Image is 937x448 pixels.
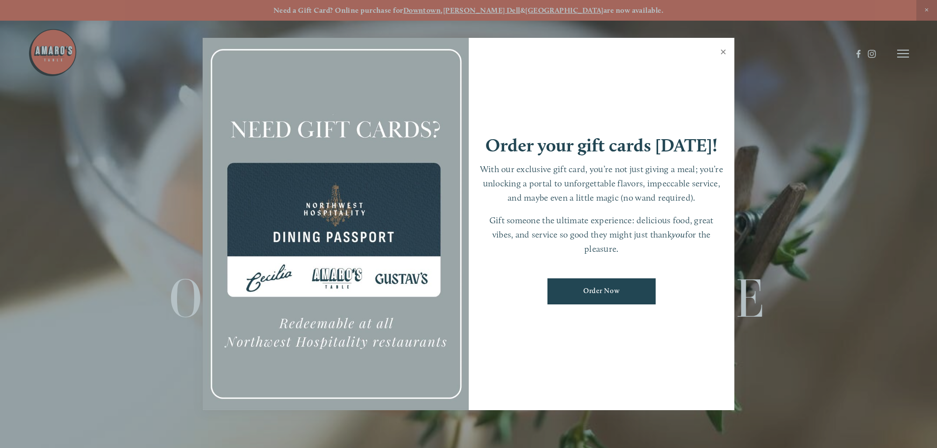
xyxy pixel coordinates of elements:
h1: Order your gift cards [DATE]! [485,136,718,154]
em: you [672,229,685,239]
p: Gift someone the ultimate experience: delicious food, great vibes, and service so good they might... [479,213,725,256]
a: Order Now [547,278,656,304]
p: With our exclusive gift card, you’re not just giving a meal; you’re unlocking a portal to unforge... [479,162,725,205]
a: Close [714,39,733,67]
